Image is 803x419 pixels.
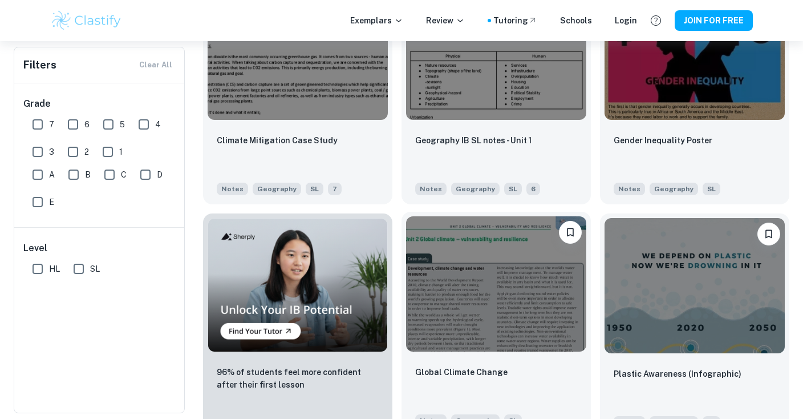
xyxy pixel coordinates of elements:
[49,118,54,131] span: 7
[84,146,89,158] span: 2
[703,183,720,195] span: SL
[646,11,666,30] button: Help and Feedback
[415,183,447,195] span: Notes
[49,168,55,181] span: A
[406,216,586,352] img: Geography Notes example thumbnail: Global Climate Change
[253,183,301,195] span: Geography
[157,168,163,181] span: D
[120,118,125,131] span: 5
[119,146,123,158] span: 1
[504,183,522,195] span: SL
[757,223,780,245] button: Please log in to bookmark exemplars
[526,183,540,195] span: 6
[49,263,60,275] span: HL
[415,134,532,147] p: Geography IB SL notes - Unit 1
[451,183,500,195] span: Geography
[328,183,342,195] span: 7
[50,9,123,32] img: Clastify logo
[560,14,592,27] a: Schools
[350,14,403,27] p: Exemplars
[605,218,785,353] img: Geography Notes example thumbnail: Plastic Awareness (Infographic)
[306,183,323,195] span: SL
[155,118,161,131] span: 4
[426,14,465,27] p: Review
[121,168,127,181] span: C
[614,134,712,147] p: Gender Inequality Poster
[615,14,637,27] a: Login
[23,57,56,73] h6: Filters
[23,241,176,255] h6: Level
[85,168,91,181] span: B
[217,366,379,391] p: 96% of students feel more confident after their first lesson
[614,368,741,380] p: Plastic Awareness (Infographic)
[217,134,338,147] p: Climate Mitigation Case Study
[49,196,54,208] span: E
[23,97,176,111] h6: Grade
[49,146,54,158] span: 3
[84,118,90,131] span: 6
[415,366,508,378] p: Global Climate Change
[559,221,582,244] button: Please log in to bookmark exemplars
[90,263,100,275] span: SL
[614,183,645,195] span: Notes
[650,183,698,195] span: Geography
[675,10,753,31] button: JOIN FOR FREE
[493,14,537,27] a: Tutoring
[217,183,248,195] span: Notes
[208,218,388,352] img: Thumbnail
